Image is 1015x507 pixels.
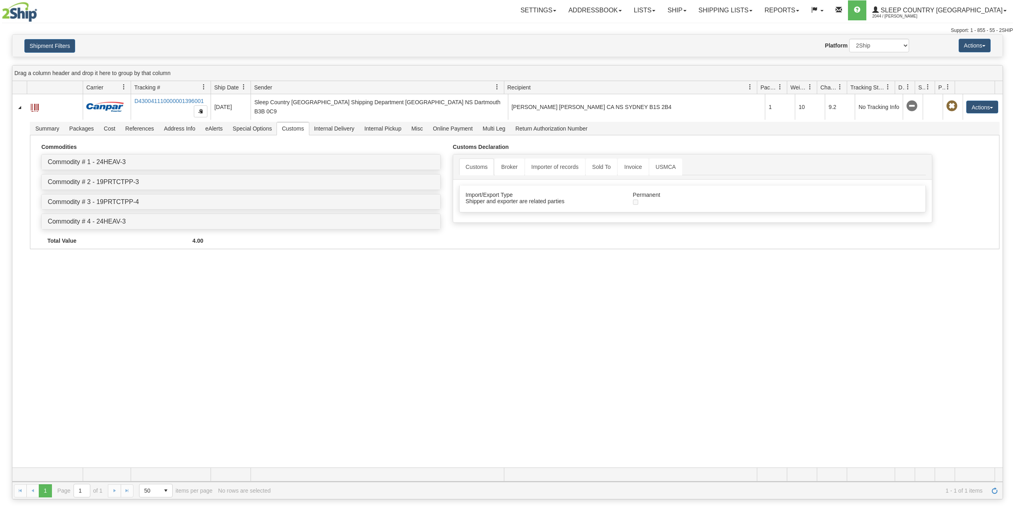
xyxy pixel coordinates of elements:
a: Ship Date filter column settings [237,80,251,94]
span: eAlerts [201,122,228,135]
a: Sender filter column settings [490,80,504,94]
span: Sleep Country [GEOGRAPHIC_DATA] [879,7,1003,14]
a: Packages filter column settings [773,80,787,94]
span: Pickup Status [938,83,945,91]
span: Recipient [507,83,531,91]
span: Shipment Issues [918,83,925,91]
span: No Tracking Info [906,101,917,112]
strong: 4.00 [193,238,203,244]
a: Commodity # 1 - 24HEAV-3 [48,158,125,165]
a: Sold To [586,158,617,175]
a: Shipping lists [693,0,758,20]
label: Platform [825,42,848,50]
a: Delivery Status filter column settings [901,80,915,94]
a: Shipment Issues filter column settings [921,80,935,94]
a: Carrier filter column settings [117,80,131,94]
button: Actions [959,39,991,52]
button: Actions [966,101,998,113]
span: 50 [144,487,155,495]
a: Tracking # filter column settings [197,80,211,94]
span: Page of 1 [58,484,103,497]
a: Importer of records [525,158,585,175]
td: 1 [765,94,795,120]
a: Reports [758,0,805,20]
a: Tracking Status filter column settings [881,80,895,94]
span: Carrier [86,83,103,91]
a: Refresh [988,484,1001,497]
div: Permanent [627,192,833,198]
span: Ship Date [214,83,239,91]
a: USMCA [649,158,683,175]
a: Broker [495,158,524,175]
span: Customs [277,122,308,135]
span: Internal Pickup [360,122,406,135]
div: No rows are selected [218,487,271,494]
span: Internal Delivery [309,122,359,135]
span: Weight [790,83,807,91]
input: Page 1 [74,484,90,497]
td: No Tracking Info [855,94,903,120]
a: Settings [514,0,562,20]
a: Sleep Country [GEOGRAPHIC_DATA] 2044 / [PERSON_NAME] [866,0,1013,20]
td: 10 [795,94,825,120]
a: Commodity # 3 - 19PRTCTPP-4 [48,198,139,205]
a: Label [31,100,39,113]
span: Special Options [228,122,277,135]
a: Commodity # 4 - 24HEAV-3 [48,218,125,225]
strong: Total Value [47,238,76,244]
span: Page sizes drop down [139,484,173,497]
div: Shipper and exporter are related parties [460,198,627,204]
span: Packages [760,83,777,91]
div: grid grouping header [12,65,1003,81]
img: 14 - Canpar [86,102,124,112]
td: [DATE] [211,94,251,120]
img: logo2044.jpg [2,2,37,22]
a: Addressbook [562,0,628,20]
button: Copy to clipboard [194,105,207,117]
span: Tracking Status [850,83,885,91]
a: Invoice [618,158,648,175]
a: Customs [459,158,494,175]
span: Misc [406,122,428,135]
iframe: chat widget [997,213,1014,294]
span: Tracking # [134,83,160,91]
span: Address Info [159,122,200,135]
a: Lists [628,0,661,20]
a: Commodity # 2 - 19PRTCTPP-3 [48,178,139,185]
span: Delivery Status [898,83,905,91]
span: Return Authorization Number [511,122,593,135]
span: Pickup Not Assigned [946,101,957,112]
span: References [121,122,159,135]
a: Charge filter column settings [833,80,847,94]
span: Online Payment [428,122,478,135]
span: Cost [99,122,120,135]
button: Shipment Filters [24,39,75,53]
span: Page 1 [39,484,52,497]
td: Sleep Country [GEOGRAPHIC_DATA] Shipping Department [GEOGRAPHIC_DATA] NS Dartmouth B3B 0C9 [251,94,508,120]
span: Sender [254,83,272,91]
span: items per page [139,484,213,497]
a: D430041110000001396001 [134,98,204,104]
span: Multi Leg [478,122,510,135]
span: Packages [64,122,98,135]
a: Pickup Status filter column settings [941,80,955,94]
strong: Customs Declaration [453,144,509,150]
strong: Commodities [41,144,77,150]
div: Support: 1 - 855 - 55 - 2SHIP [2,27,1013,34]
a: Weight filter column settings [803,80,817,94]
span: Summary [30,122,64,135]
a: Recipient filter column settings [743,80,757,94]
span: select [159,484,172,497]
span: 1 - 1 of 1 items [276,487,983,494]
a: Ship [661,0,692,20]
a: Collapse [16,103,24,111]
td: 9.2 [825,94,855,120]
div: Import/Export Type [460,192,627,198]
span: 2044 / [PERSON_NAME] [872,12,932,20]
span: Charge [820,83,837,91]
td: [PERSON_NAME] [PERSON_NAME] CA NS SYDNEY B1S 2B4 [508,94,765,120]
